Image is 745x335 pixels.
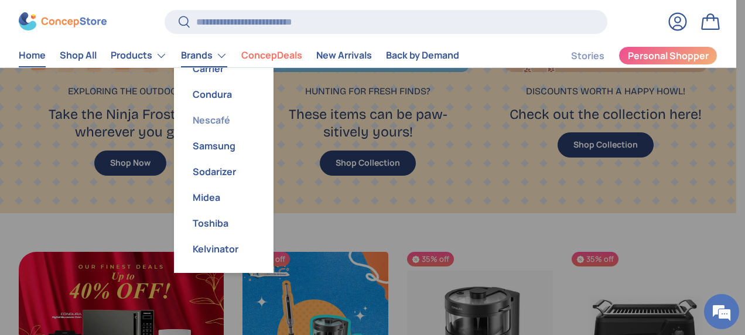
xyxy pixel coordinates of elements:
a: New Arrivals [316,45,372,67]
span: Personal Shopper [628,52,709,61]
img: ConcepStore [19,13,107,31]
a: Home [19,45,46,67]
span: We're online! [68,95,162,214]
a: Personal Shopper [618,46,717,65]
div: Minimize live chat window [192,6,220,34]
a: ConcepDeals [241,45,302,67]
textarea: Type your message and hit 'Enter' [6,216,223,257]
a: Shop All [60,45,97,67]
a: Stories [571,45,604,67]
div: Chat with us now [61,66,197,81]
a: Carrier [181,56,266,81]
nav: Primary [19,44,459,67]
summary: Products [104,44,174,67]
nav: Secondary [543,44,717,67]
summary: Brands [174,44,234,67]
a: Back by Demand [386,45,459,67]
